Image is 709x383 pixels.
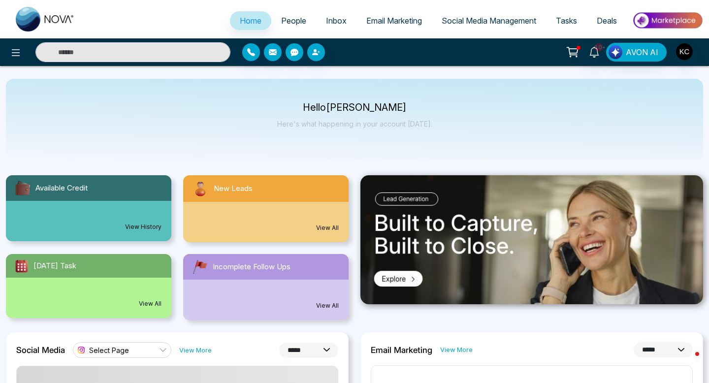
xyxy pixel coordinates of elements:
a: View All [316,301,339,310]
a: Deals [587,11,627,30]
span: Deals [597,16,617,26]
span: [DATE] Task [33,260,76,272]
span: Home [240,16,261,26]
img: availableCredit.svg [14,179,32,197]
h2: Social Media [16,345,65,355]
a: People [271,11,316,30]
span: 10+ [594,43,603,52]
iframe: Intercom live chat [676,350,699,373]
a: New LeadsView All [177,175,354,242]
span: Incomplete Follow Ups [213,261,290,273]
a: View More [179,346,212,355]
img: User Avatar [676,43,693,60]
span: Social Media Management [442,16,536,26]
img: Nova CRM Logo [16,7,75,32]
span: People [281,16,306,26]
img: Market-place.gif [632,9,703,32]
a: View All [139,299,161,308]
h2: Email Marketing [371,345,432,355]
img: Lead Flow [609,45,622,59]
img: todayTask.svg [14,258,30,274]
a: Tasks [546,11,587,30]
p: Here's what happening in your account [DATE]. [277,120,432,128]
a: Social Media Management [432,11,546,30]
a: Inbox [316,11,356,30]
a: Incomplete Follow UpsView All [177,254,354,320]
img: . [360,175,703,304]
span: Available Credit [35,183,88,194]
span: AVON AI [626,46,658,58]
a: 10+ [582,43,606,60]
a: View History [125,223,161,231]
span: Select Page [89,346,129,355]
img: newLeads.svg [191,179,210,198]
a: Home [230,11,271,30]
span: Inbox [326,16,347,26]
span: Email Marketing [366,16,422,26]
p: Hello [PERSON_NAME] [277,103,432,112]
button: AVON AI [606,43,667,62]
a: View All [316,223,339,232]
span: New Leads [214,183,253,194]
a: View More [440,345,473,354]
img: followUps.svg [191,258,209,276]
a: Email Marketing [356,11,432,30]
span: Tasks [556,16,577,26]
img: instagram [76,345,86,355]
